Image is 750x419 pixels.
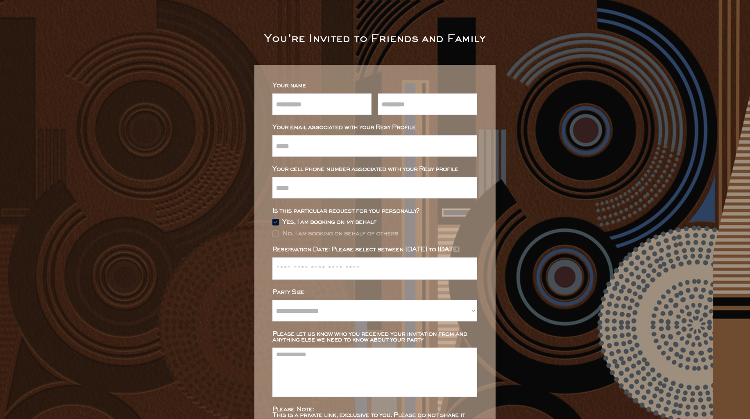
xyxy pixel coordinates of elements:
div: Your email associated with your Resy Profile [272,125,477,130]
div: Yes, I am booking on my behalf [282,219,376,225]
div: Party Size [272,289,477,295]
div: No, I am booking on behalf of others [282,231,398,237]
div: Your name [272,83,477,89]
div: Reservation Date: Please select between [DATE] to [DATE] [272,247,477,253]
div: Is this particular request for you personally? [272,208,477,214]
div: Your cell phone number associated with your Resy profile [272,166,477,172]
img: Rectangle%20315%20%281%29.svg [272,230,279,237]
div: Please let us know who you received your invitation from and anything else we need to know about ... [272,331,477,343]
img: Group%2048096532.svg [272,219,279,225]
div: You’re Invited to Friends and Family [265,34,486,44]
